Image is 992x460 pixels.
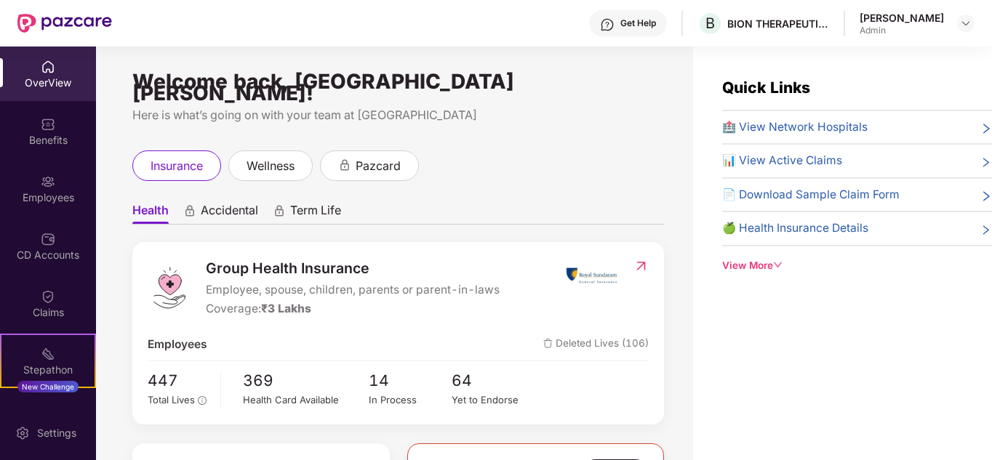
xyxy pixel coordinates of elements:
[41,174,55,189] img: svg+xml;base64,PHN2ZyBpZD0iRW1wbG95ZWVzIiB4bWxucz0iaHR0cDovL3d3dy53My5vcmcvMjAwMC9zdmciIHdpZHRoPS...
[369,368,452,392] span: 14
[543,339,553,348] img: deleteIcon
[860,25,944,36] div: Admin
[1,363,95,377] div: Stepathon
[17,381,79,392] div: New Challenge
[41,347,55,361] img: svg+xml;base64,PHN2ZyB4bWxucz0iaHR0cDovL3d3dy53My5vcmcvMjAwMC9zdmciIHdpZHRoPSIyMSIgaGVpZ2h0PSIyMC...
[860,11,944,25] div: [PERSON_NAME]
[290,203,341,224] span: Term Life
[148,394,195,405] span: Total Lives
[273,204,286,217] div: animation
[17,14,112,33] img: New Pazcare Logo
[452,368,535,392] span: 64
[201,203,258,224] span: Accidental
[15,426,30,440] img: svg+xml;base64,PHN2ZyBpZD0iU2V0dGluZy0yMHgyMCIgeG1sbnM9Imh0dHA6Ly93d3cudzMub3JnLzIwMDAvc3ZnIiB3aW...
[41,232,55,246] img: svg+xml;base64,PHN2ZyBpZD0iQ0RfQWNjb3VudHMiIGRhdGEtbmFtZT0iQ0QgQWNjb3VudHMiIHhtbG5zPSJodHRwOi8vd3...
[206,281,500,299] span: Employee, spouse, children, parents or parent-in-laws
[773,260,783,270] span: down
[243,392,368,408] div: Health Card Available
[633,259,649,273] img: RedirectIcon
[261,302,311,315] span: ₹3 Lakhs
[705,15,715,32] span: B
[132,203,169,224] span: Health
[33,426,81,440] div: Settings
[148,336,207,353] span: Employees
[722,78,810,97] span: Quick Links
[338,158,351,172] div: animation
[980,222,992,237] span: right
[452,392,535,408] div: Yet to Endorse
[722,219,868,237] span: 🍏 Health Insurance Details
[198,396,207,405] span: info-circle
[564,257,619,294] img: insurerIcon
[41,404,55,419] img: svg+xml;base64,PHN2ZyBpZD0iRW5kb3JzZW1lbnRzIiB4bWxucz0iaHR0cDovL3d3dy53My5vcmcvMjAwMC9zdmciIHdpZH...
[132,76,664,99] div: Welcome back, [GEOGRAPHIC_DATA][PERSON_NAME]!
[151,157,203,175] span: insurance
[41,289,55,304] img: svg+xml;base64,PHN2ZyBpZD0iQ2xhaW0iIHhtbG5zPSJodHRwOi8vd3d3LnczLm9yZy8yMDAwL3N2ZyIgd2lkdGg9IjIwIi...
[727,17,829,31] div: BION THERAPEUTICS ([GEOGRAPHIC_DATA]) PRIVATE LIMITED
[620,17,656,29] div: Get Help
[980,189,992,203] span: right
[41,117,55,132] img: svg+xml;base64,PHN2ZyBpZD0iQmVuZWZpdHMiIHhtbG5zPSJodHRwOi8vd3d3LnczLm9yZy8yMDAwL3N2ZyIgd2lkdGg9Ij...
[41,60,55,74] img: svg+xml;base64,PHN2ZyBpZD0iSG9tZSIgeG1sbnM9Imh0dHA6Ly93d3cudzMub3JnLzIwMDAvc3ZnIiB3aWR0aD0iMjAiIG...
[600,17,615,32] img: svg+xml;base64,PHN2ZyBpZD0iSGVscC0zMngzMiIgeG1sbnM9Imh0dHA6Ly93d3cudzMub3JnLzIwMDAvc3ZnIiB3aWR0aD...
[722,258,992,273] div: View More
[206,300,500,318] div: Coverage:
[722,152,842,169] span: 📊 View Active Claims
[722,186,900,203] span: 📄 Download Sample Claim Form
[148,266,191,310] img: logo
[148,368,210,392] span: 447
[543,336,649,353] span: Deleted Lives (106)
[206,257,500,280] span: Group Health Insurance
[132,106,664,124] div: Here is what’s going on with your team at [GEOGRAPHIC_DATA]
[960,17,972,29] img: svg+xml;base64,PHN2ZyBpZD0iRHJvcGRvd24tMzJ4MzIiIHhtbG5zPSJodHRwOi8vd3d3LnczLm9yZy8yMDAwL3N2ZyIgd2...
[247,157,295,175] span: wellness
[980,121,992,136] span: right
[243,368,368,392] span: 369
[369,392,452,408] div: In Process
[980,155,992,169] span: right
[356,157,401,175] span: pazcard
[722,118,868,136] span: 🏥 View Network Hospitals
[183,204,196,217] div: animation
